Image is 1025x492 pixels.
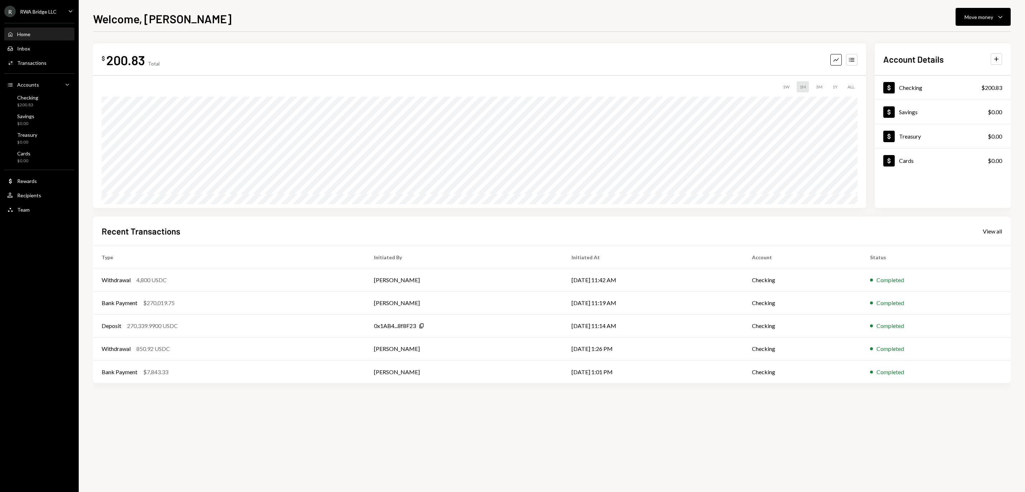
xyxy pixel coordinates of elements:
[876,299,904,307] div: Completed
[17,121,34,127] div: $0.00
[4,148,74,165] a: Cards$0.00
[876,368,904,376] div: Completed
[563,314,744,337] td: [DATE] 11:14 AM
[813,81,825,92] div: 3M
[4,203,74,216] a: Team
[102,276,131,284] div: Withdrawal
[563,360,744,383] td: [DATE] 1:01 PM
[148,61,160,67] div: Total
[983,227,1002,235] a: View all
[17,31,30,37] div: Home
[875,100,1011,124] a: Savings$0.00
[17,95,38,101] div: Checking
[988,132,1002,141] div: $0.00
[743,314,861,337] td: Checking
[4,111,74,128] a: Savings$0.00
[365,360,563,383] td: [PERSON_NAME]
[876,276,904,284] div: Completed
[956,8,1011,26] button: Move money
[17,102,38,108] div: $200.83
[136,276,167,284] div: 4,800 USDC
[875,76,1011,100] a: Checking$200.83
[17,82,39,88] div: Accounts
[899,157,914,164] div: Cards
[17,60,47,66] div: Transactions
[899,84,922,91] div: Checking
[102,344,131,353] div: Withdrawal
[988,156,1002,165] div: $0.00
[981,83,1002,92] div: $200.83
[965,13,993,21] div: Move money
[876,344,904,353] div: Completed
[899,133,921,140] div: Treasury
[17,178,37,184] div: Rewards
[830,81,840,92] div: 1Y
[563,337,744,360] td: [DATE] 1:26 PM
[365,246,563,269] th: Initiated By
[106,52,145,68] div: 200.83
[899,108,918,115] div: Savings
[17,150,30,156] div: Cards
[102,299,137,307] div: Bank Payment
[876,322,904,330] div: Completed
[4,6,16,17] div: R
[365,291,563,314] td: [PERSON_NAME]
[17,132,37,138] div: Treasury
[780,81,792,92] div: 1W
[861,246,1011,269] th: Status
[4,28,74,40] a: Home
[4,42,74,55] a: Inbox
[102,368,137,376] div: Bank Payment
[845,81,858,92] div: ALL
[17,113,34,119] div: Savings
[17,207,30,213] div: Team
[563,246,744,269] th: Initiated At
[102,322,121,330] div: Deposit
[17,45,30,52] div: Inbox
[563,291,744,314] td: [DATE] 11:19 AM
[883,53,944,65] h2: Account Details
[743,269,861,291] td: Checking
[365,269,563,291] td: [PERSON_NAME]
[4,78,74,91] a: Accounts
[4,130,74,147] a: Treasury$0.00
[93,11,232,26] h1: Welcome, [PERSON_NAME]
[797,81,809,92] div: 1M
[743,360,861,383] td: Checking
[4,92,74,110] a: Checking$200.83
[365,337,563,360] td: [PERSON_NAME]
[17,192,41,198] div: Recipients
[4,56,74,69] a: Transactions
[743,246,861,269] th: Account
[102,55,105,62] div: $
[4,174,74,187] a: Rewards
[988,108,1002,116] div: $0.00
[20,9,57,15] div: RWA Bridge LLC
[102,225,180,237] h2: Recent Transactions
[143,368,168,376] div: $7,843.33
[875,124,1011,148] a: Treasury$0.00
[17,139,37,145] div: $0.00
[743,337,861,360] td: Checking
[563,269,744,291] td: [DATE] 11:42 AM
[17,158,30,164] div: $0.00
[875,149,1011,173] a: Cards$0.00
[93,246,365,269] th: Type
[374,322,416,330] div: 0x1AB4...8f8F23
[127,322,178,330] div: 270,339.9900 USDC
[983,228,1002,235] div: View all
[143,299,175,307] div: $270,019.75
[4,189,74,202] a: Recipients
[743,291,861,314] td: Checking
[136,344,170,353] div: 850.92 USDC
